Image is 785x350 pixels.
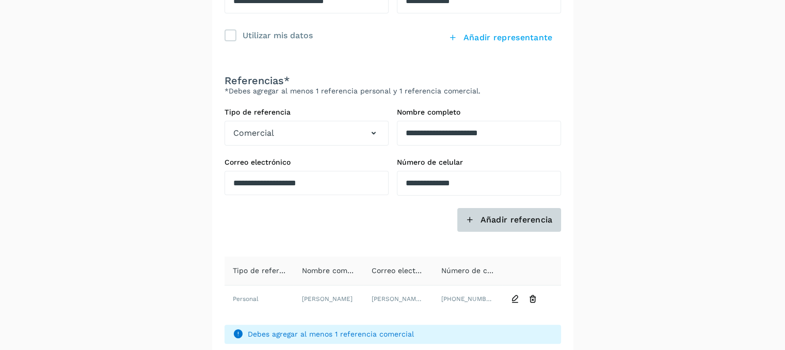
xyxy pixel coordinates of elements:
span: Nombre completo [302,266,365,275]
td: [PERSON_NAME] [294,285,363,312]
span: Añadir representante [463,32,553,43]
span: Debes agregar al menos 1 referencia comercial [248,329,553,340]
span: Correo electrónico [372,266,438,275]
span: Añadir referencia [480,214,552,226]
h3: Referencias* [225,74,561,87]
span: Número de celular [441,266,507,275]
td: [PERSON_NAME][EMAIL_ADDRESS][PERSON_NAME][DOMAIN_NAME] [363,285,433,312]
button: Añadir referencia [457,208,560,232]
button: Añadir representante [440,26,560,50]
label: Número de celular [397,158,561,167]
td: [PHONE_NUMBER] [433,285,503,312]
p: *Debes agregar al menos 1 referencia personal y 1 referencia comercial. [225,87,561,96]
label: Nombre completo [397,108,561,117]
span: Personal [233,295,259,303]
span: Tipo de referencia [233,266,298,275]
label: Tipo de referencia [225,108,389,117]
div: Utilizar mis datos [243,28,313,42]
span: Comercial [233,127,274,139]
label: Correo electrónico [225,158,389,167]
